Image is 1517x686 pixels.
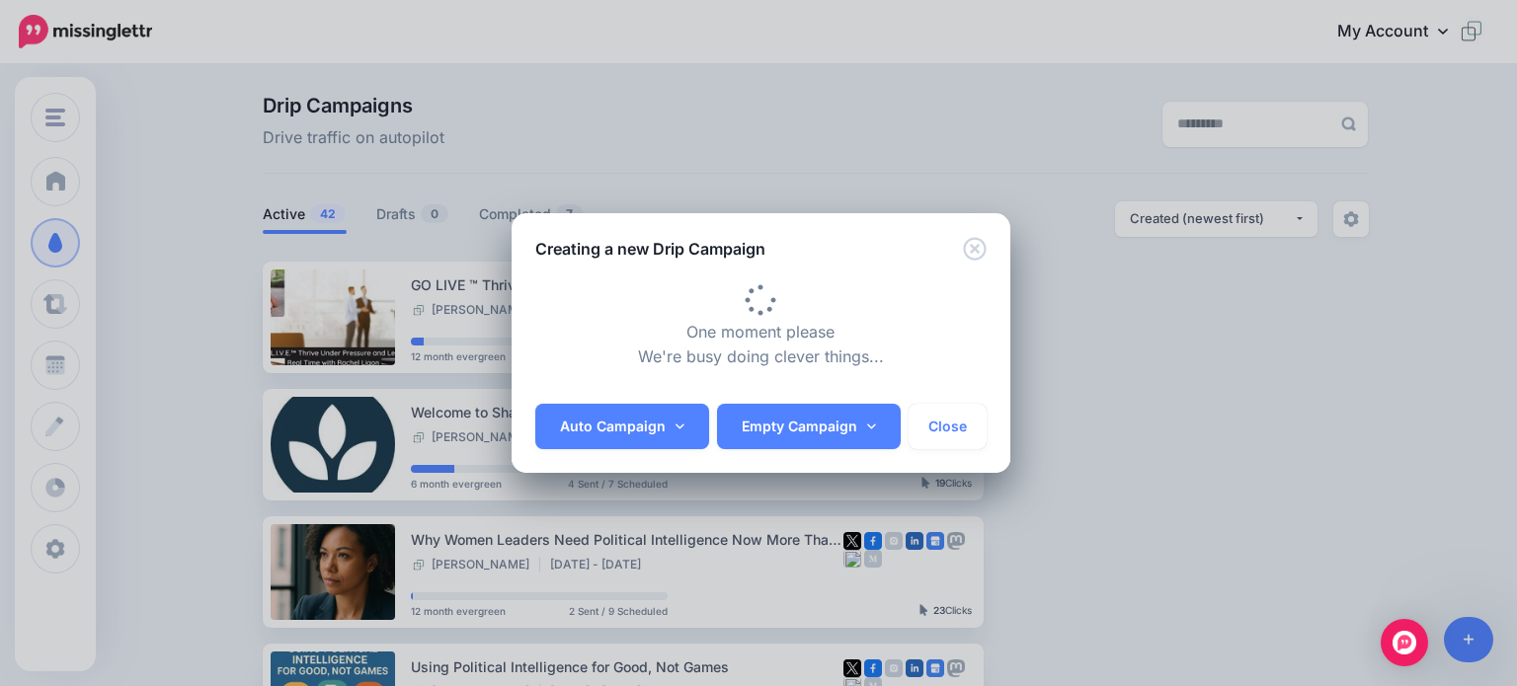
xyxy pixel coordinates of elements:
button: Close [963,237,987,262]
a: Empty Campaign [717,404,901,449]
span: One moment please We're busy doing clever things... [638,296,884,367]
a: Auto Campaign [535,404,709,449]
button: Close [909,404,987,449]
div: Open Intercom Messenger [1381,619,1428,666]
h5: Creating a new Drip Campaign [535,237,765,261]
